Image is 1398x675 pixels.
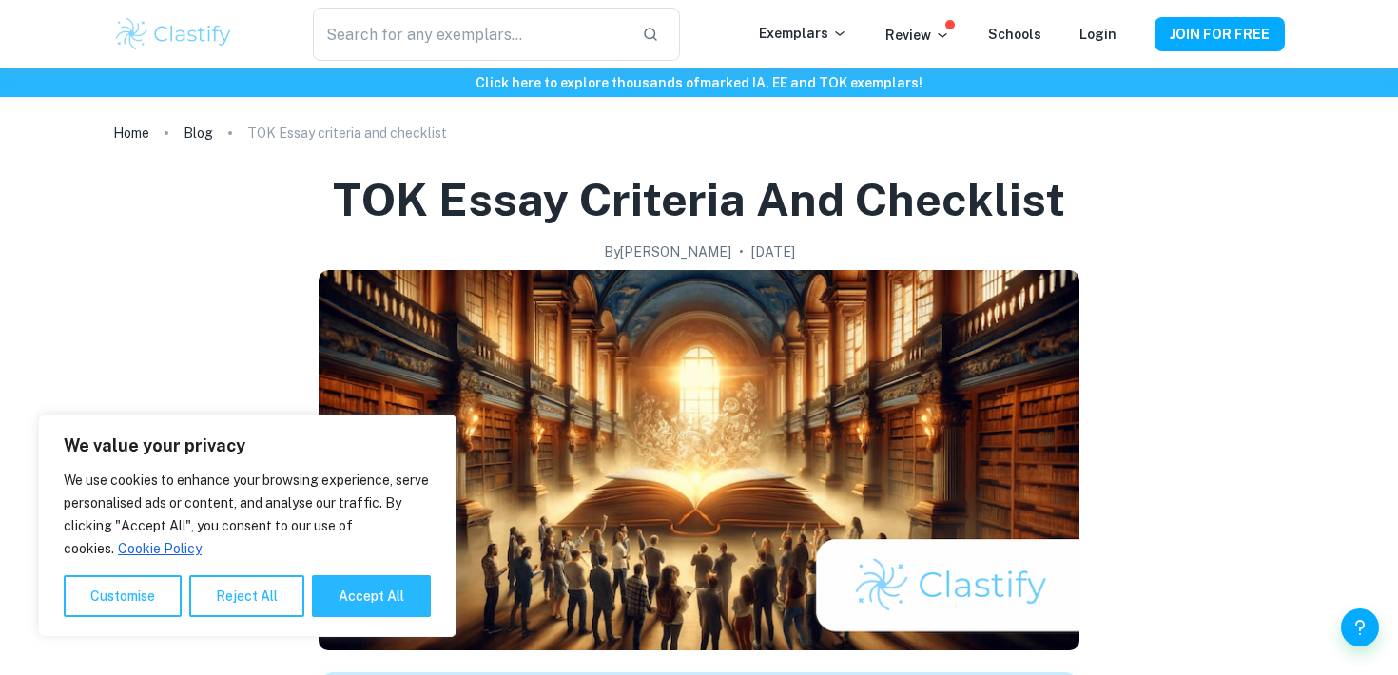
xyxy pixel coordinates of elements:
[1341,608,1379,646] button: Help and Feedback
[247,123,447,144] p: TOK Essay criteria and checklist
[988,27,1041,42] a: Schools
[759,23,847,44] p: Exemplars
[117,540,203,557] a: Cookie Policy
[113,15,234,53] img: Clastify logo
[1079,27,1116,42] a: Login
[189,575,304,617] button: Reject All
[64,434,431,457] p: We value your privacy
[885,25,950,46] p: Review
[319,270,1079,650] img: TOK Essay criteria and checklist cover image
[64,575,182,617] button: Customise
[4,72,1394,93] h6: Click here to explore thousands of marked IA, EE and TOK exemplars !
[333,169,1065,230] h1: TOK Essay criteria and checklist
[38,415,456,637] div: We value your privacy
[1155,17,1285,51] button: JOIN FOR FREE
[312,575,431,617] button: Accept All
[751,241,795,262] h2: [DATE]
[113,120,149,146] a: Home
[313,8,627,61] input: Search for any exemplars...
[604,241,731,262] h2: By [PERSON_NAME]
[739,241,744,262] p: •
[64,469,431,560] p: We use cookies to enhance your browsing experience, serve personalised ads or content, and analys...
[184,120,213,146] a: Blog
